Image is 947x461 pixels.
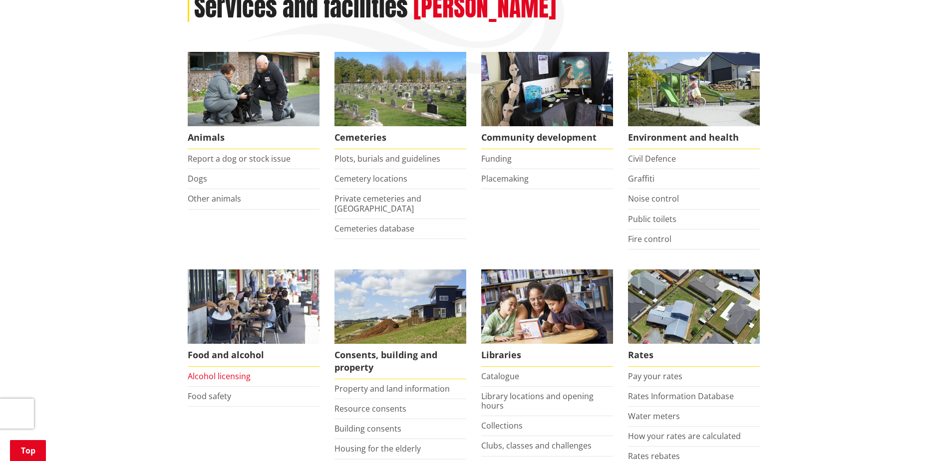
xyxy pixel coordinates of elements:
[334,153,440,164] a: Plots, burials and guidelines
[481,269,613,367] a: Library membership is free to everyone who lives in the Waikato district. Libraries
[334,403,406,414] a: Resource consents
[188,193,241,204] a: Other animals
[628,391,734,402] a: Rates Information Database
[334,423,401,434] a: Building consents
[481,173,529,184] a: Placemaking
[628,52,760,149] a: New housing in Pokeno Environment and health
[628,153,676,164] a: Civil Defence
[334,173,407,184] a: Cemetery locations
[188,391,231,402] a: Food safety
[628,52,760,126] img: New housing in Pokeno
[628,344,760,367] span: Rates
[481,153,512,164] a: Funding
[334,126,466,149] span: Cemeteries
[628,269,760,367] a: Pay your rates online Rates
[334,52,466,126] img: Huntly Cemetery
[628,126,760,149] span: Environment and health
[628,193,679,204] a: Noise control
[334,383,450,394] a: Property and land information
[334,223,414,234] a: Cemeteries database
[481,440,592,451] a: Clubs, classes and challenges
[628,233,671,244] a: Fire control
[188,153,291,164] a: Report a dog or stock issue
[481,371,519,382] a: Catalogue
[628,411,680,422] a: Water meters
[334,269,466,344] img: Land and property thumbnail
[481,126,613,149] span: Community development
[188,344,319,367] span: Food and alcohol
[628,269,760,344] img: Rates-thumbnail
[334,443,421,454] a: Housing for the elderly
[188,126,319,149] span: Animals
[628,431,741,442] a: How your rates are calculated
[334,269,466,379] a: New Pokeno housing development Consents, building and property
[334,193,421,214] a: Private cemeteries and [GEOGRAPHIC_DATA]
[481,52,613,149] a: Matariki Travelling Suitcase Art Exhibition Community development
[188,173,207,184] a: Dogs
[481,344,613,367] span: Libraries
[188,52,319,149] a: Waikato District Council Animal Control team Animals
[188,371,251,382] a: Alcohol licensing
[628,173,654,184] a: Graffiti
[481,420,523,431] a: Collections
[628,214,676,225] a: Public toilets
[188,269,319,367] a: Food and Alcohol in the Waikato Food and alcohol
[188,52,319,126] img: Animal Control
[901,419,937,455] iframe: Messenger Launcher
[188,269,319,344] img: Food and Alcohol in the Waikato
[481,391,594,411] a: Library locations and opening hours
[10,440,46,461] a: Top
[481,269,613,344] img: Waikato District Council libraries
[334,52,466,149] a: Huntly Cemetery Cemeteries
[481,52,613,126] img: Matariki Travelling Suitcase Art Exhibition
[334,344,466,379] span: Consents, building and property
[628,371,682,382] a: Pay your rates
